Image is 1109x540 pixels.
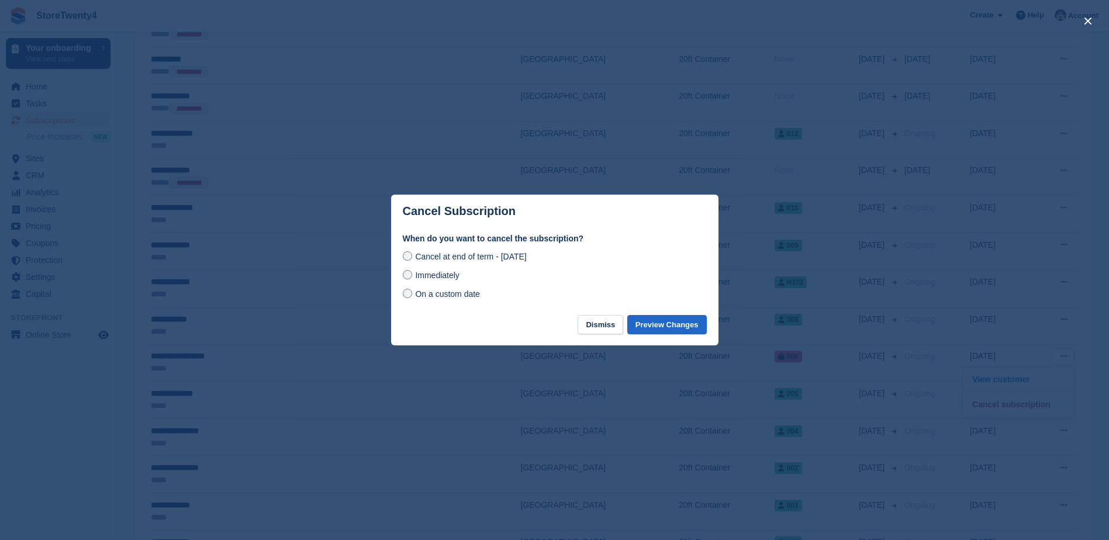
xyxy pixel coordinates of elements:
[403,289,412,298] input: On a custom date
[415,289,480,299] span: On a custom date
[415,252,526,261] span: Cancel at end of term - [DATE]
[403,205,516,218] p: Cancel Subscription
[627,315,707,334] button: Preview Changes
[1079,12,1097,30] button: close
[403,251,412,261] input: Cancel at end of term - [DATE]
[578,315,623,334] button: Dismiss
[415,271,459,280] span: Immediately
[403,270,412,279] input: Immediately
[403,233,707,245] label: When do you want to cancel the subscription?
